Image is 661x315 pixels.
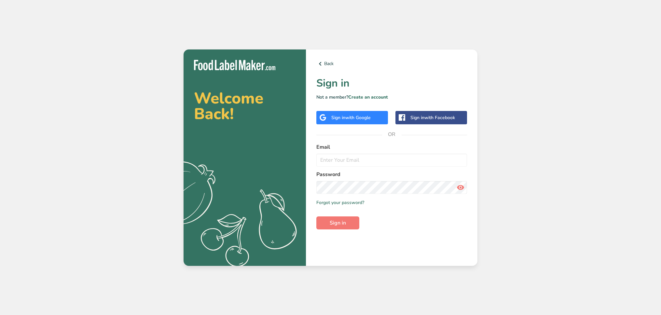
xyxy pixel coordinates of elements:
[194,90,296,122] h2: Welcome Back!
[316,75,467,91] h1: Sign in
[194,60,275,71] img: Food Label Maker
[316,143,467,151] label: Email
[316,154,467,167] input: Enter Your Email
[345,115,371,121] span: with Google
[316,94,467,101] p: Not a member?
[316,171,467,178] label: Password
[316,60,467,68] a: Back
[382,125,402,144] span: OR
[348,94,388,100] a: Create an account
[316,216,359,229] button: Sign in
[316,199,364,206] a: Forgot your password?
[424,115,455,121] span: with Facebook
[330,219,346,227] span: Sign in
[410,114,455,121] div: Sign in
[331,114,371,121] div: Sign in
